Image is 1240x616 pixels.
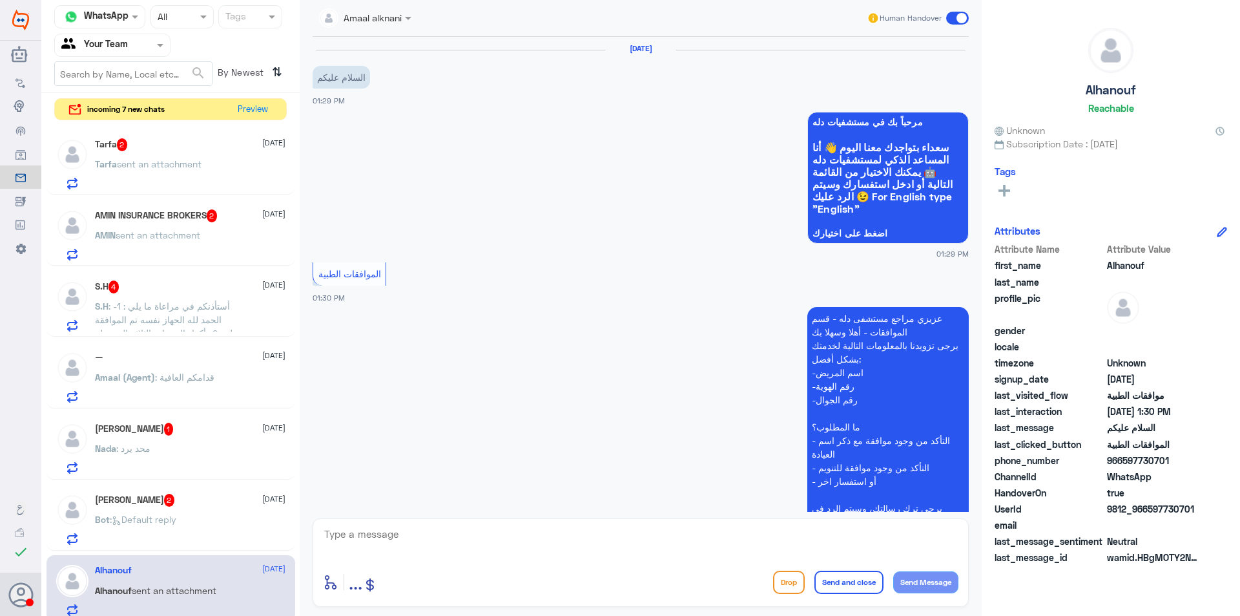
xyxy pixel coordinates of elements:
span: الموافقات الطبية [1107,438,1201,451]
span: signup_date [995,372,1104,386]
img: yourTeam.svg [61,36,81,55]
span: 4 [108,281,119,293]
img: defaultAdmin.png [56,281,88,313]
span: Unknown [1107,356,1201,370]
h5: Abdullah Nassar [95,494,175,507]
span: Human Handover [880,12,942,24]
span: [DATE] [262,208,285,220]
span: موافقات الطبية [1107,388,1201,402]
span: 9812_966597730701 [1107,502,1201,516]
span: last_message_id [995,551,1104,564]
span: S.H [95,301,108,312]
span: السلام عليكم [1107,421,1201,434]
h5: S.H [95,281,119,293]
span: Attribute Value [1107,242,1201,256]
h5: Alhanouf [1086,83,1136,98]
span: null [1107,340,1201,354]
span: Unknown [995,123,1045,137]
span: [DATE] [262,350,285,361]
i: check [13,544,28,560]
span: [DATE] [262,563,285,575]
span: 2 [164,494,175,507]
img: defaultAdmin.png [1107,292,1139,324]
span: last_message [995,421,1104,434]
span: : محد يرد [116,443,150,454]
img: defaultAdmin.png [56,138,88,171]
span: last_clicked_button [995,438,1104,451]
span: last_visited_flow [995,388,1104,402]
span: Alhanouf [95,585,132,596]
h5: Alhanouf [95,565,132,576]
span: [DATE] [262,422,285,434]
img: defaultAdmin.png [56,423,88,455]
span: 0 [1107,535,1201,548]
span: [DATE] [262,137,285,149]
span: true [1107,486,1201,500]
span: 966597730701 [1107,454,1201,467]
span: : أستأذنكم في مراعاة ما يلي : 1- الحمد لله الحهاز نفسه تم الموافقة عليه. 2- أكواد الخدمات الثلاثة... [95,301,238,393]
span: phone_number [995,454,1104,467]
span: 1 [164,423,174,436]
span: last_interaction [995,405,1104,418]
span: sent an attachment [116,229,200,240]
i: ⇅ [272,61,282,83]
span: 2025-10-07T10:29:47.893Z [1107,372,1201,386]
span: 01:29 PM [936,248,969,259]
button: Send Message [893,571,958,593]
h5: AMIN INSURANCE BROKERS [95,209,218,222]
img: defaultAdmin.png [1089,28,1133,72]
span: مرحباً بك في مستشفيات دله [812,117,964,127]
span: first_name [995,259,1104,272]
span: 01:29 PM [313,96,345,105]
span: اضغط على اختيارك [812,228,964,239]
span: ... [349,570,362,593]
span: Alhanouf [1107,259,1201,272]
span: wamid.HBgMOTY2NTk3NzMwNzAxFQIAEhgUM0FGQjNFREMwN0RENEE0Q0FFQ0IA [1107,551,1201,564]
span: سعداء بتواجدك معنا اليوم 👋 أنا المساعد الذكي لمستشفيات دله 🤖 يمكنك الاختيار من القائمة التالية أو... [812,141,964,215]
span: By Newest [212,61,267,87]
span: : Default reply [110,514,176,525]
span: Tarfa [95,158,117,169]
span: Amaal (Agent) [95,372,155,383]
span: Bot [95,514,110,525]
img: defaultAdmin.png [56,494,88,526]
img: defaultAdmin.png [56,565,88,597]
span: email [995,518,1104,532]
h5: Nada Alghamdi [95,423,174,436]
span: [DATE] [262,279,285,291]
span: 2 [207,209,218,222]
span: search [191,65,206,81]
span: Nada [95,443,116,454]
span: [DATE] [262,493,285,505]
img: defaultAdmin.png [56,209,88,242]
span: null [1107,324,1201,337]
button: ... [349,568,362,597]
span: الموافقات الطبية [318,268,381,279]
span: Subscription Date : [DATE] [995,137,1227,151]
span: last_name [995,275,1104,289]
p: 7/10/2025, 1:29 PM [313,66,370,89]
h6: [DATE] [605,44,676,53]
span: gender [995,324,1104,337]
span: Attribute Name [995,242,1104,256]
button: Preview [232,99,273,120]
span: sent an attachment [117,158,201,169]
span: ChannelId [995,470,1104,483]
span: AMIN [95,229,116,240]
img: defaultAdmin.png [56,352,88,384]
span: UserId [995,502,1104,516]
h6: Attributes [995,225,1040,237]
span: sent an attachment [132,585,216,596]
button: Drop [773,571,805,594]
input: Search by Name, Local etc… [55,62,212,85]
span: 2 [117,138,128,151]
span: incoming 7 new chats [87,103,165,115]
span: 2 [1107,470,1201,483]
span: 01:30 PM [313,293,345,302]
span: profile_pic [995,292,1104,321]
span: HandoverOn [995,486,1104,500]
button: Avatar [8,582,33,607]
span: last_message_sentiment [995,535,1104,548]
h5: — [95,352,103,363]
span: : قدامكم العافية [155,372,214,383]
